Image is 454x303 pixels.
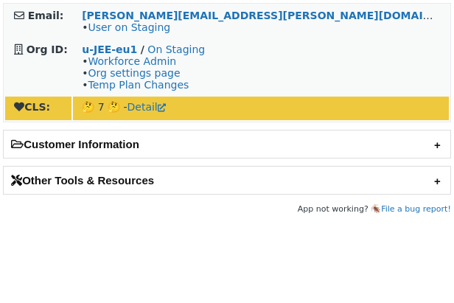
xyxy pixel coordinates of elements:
[88,55,176,67] a: Workforce Admin
[147,43,205,55] a: On Staging
[88,21,170,33] a: User on Staging
[3,202,451,217] footer: App not working? 🪳
[82,55,189,91] span: • • •
[141,43,144,55] strong: /
[14,101,50,113] strong: CLS:
[128,101,166,113] a: Detail
[88,67,180,79] a: Org settings page
[88,79,189,91] a: Temp Plan Changes
[82,21,170,33] span: •
[381,204,451,214] a: File a bug report!
[28,10,64,21] strong: Email:
[4,130,450,158] h2: Customer Information
[27,43,68,55] strong: Org ID:
[82,43,137,55] a: u-JEE-eu1
[4,167,450,194] h2: Other Tools & Resources
[73,97,449,120] td: 🤔 7 🤔 -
